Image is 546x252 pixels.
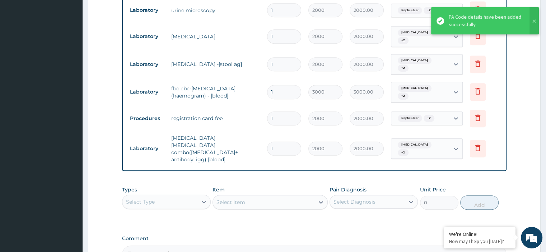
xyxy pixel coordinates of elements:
label: Comment [122,236,506,242]
div: Chat with us now [37,40,121,49]
td: Laboratory [126,85,168,99]
span: + 2 [424,7,434,14]
span: + 2 [398,149,409,156]
span: [MEDICAL_DATA] [398,85,431,92]
span: [MEDICAL_DATA] [398,141,431,148]
label: Types [122,187,137,193]
div: We're Online! [449,231,510,237]
textarea: Type your message and hit 'Enter' [4,172,137,198]
span: + 2 [398,65,409,72]
span: + 2 [398,92,409,100]
span: [MEDICAL_DATA] [398,29,431,36]
img: d_794563401_company_1708531726252_794563401 [13,36,29,54]
span: We're online! [42,79,99,151]
td: Laboratory [126,30,168,43]
div: Select Diagnosis [333,198,375,205]
span: Peptic ulcer [398,115,422,122]
td: urine microscopy [168,3,263,18]
td: fbc cbc-[MEDICAL_DATA] (haemogram) - [blood] [168,81,263,103]
td: [MEDICAL_DATA] [168,29,263,44]
td: [MEDICAL_DATA] [MEDICAL_DATA] combo([MEDICAL_DATA]+ antibody, igg) [blood] [168,131,263,167]
td: Procedures [126,112,168,125]
td: registration card fee [168,111,263,125]
span: + 2 [424,115,434,122]
p: How may I help you today? [449,238,510,244]
td: [MEDICAL_DATA] -[stool ag] [168,57,263,71]
div: Select Type [126,198,155,205]
div: PA Code details have been added successfully [449,13,523,28]
td: Laboratory [126,58,168,71]
button: Add [460,195,499,210]
span: [MEDICAL_DATA] [398,57,431,64]
td: Laboratory [126,4,168,17]
div: Minimize live chat window [118,4,135,21]
label: Unit Price [420,186,446,193]
span: + 2 [398,37,409,44]
span: Peptic ulcer [398,7,422,14]
label: Item [213,186,225,193]
td: Laboratory [126,142,168,155]
label: Pair Diagnosis [330,186,367,193]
